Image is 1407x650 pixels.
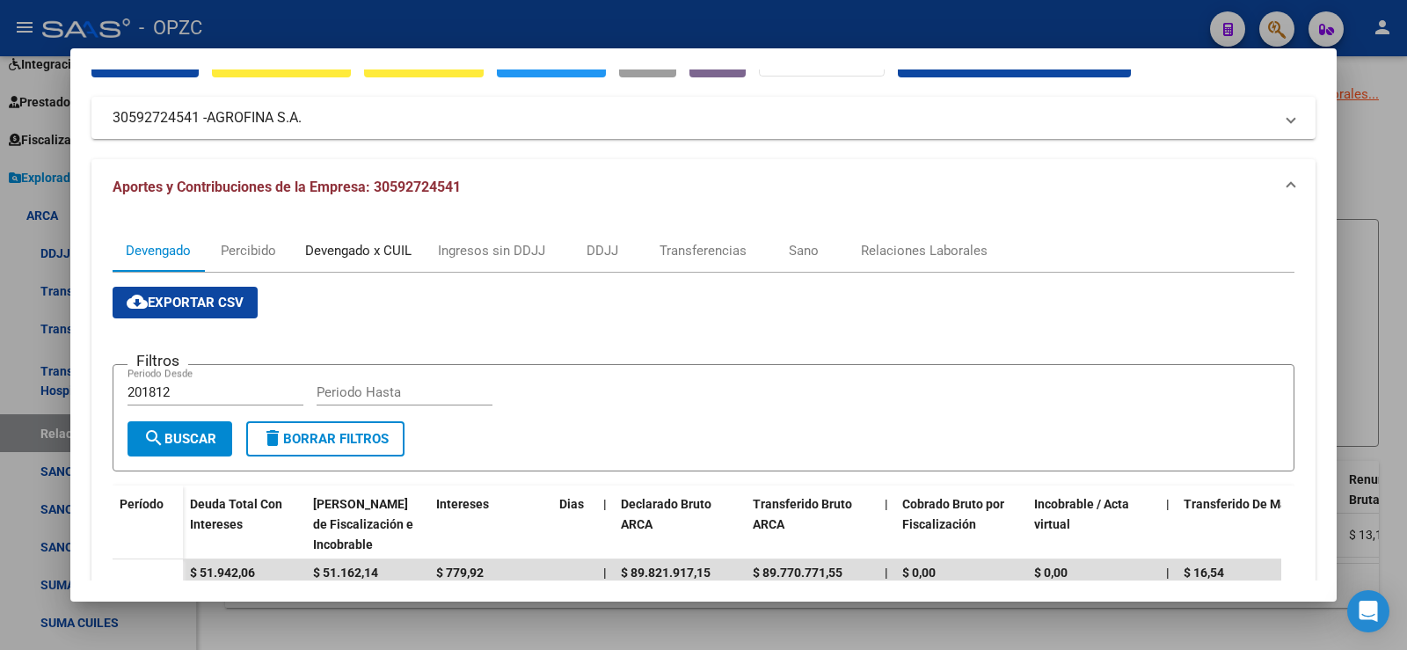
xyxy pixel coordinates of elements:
[614,486,746,563] datatable-header-cell: Declarado Bruto ARCA
[746,486,878,563] datatable-header-cell: Transferido Bruto ARCA
[246,421,405,456] button: Borrar Filtros
[1034,497,1129,531] span: Incobrable / Acta virtual
[1034,566,1068,580] span: $ 0,00
[861,241,988,260] div: Relaciones Laborales
[183,486,306,563] datatable-header-cell: Deuda Total Con Intereses
[902,566,936,580] span: $ 0,00
[438,241,545,260] div: Ingresos sin DDJJ
[885,566,888,580] span: |
[120,497,164,511] span: Período
[789,241,819,260] div: Sano
[1347,590,1389,632] div: Open Intercom Messenger
[313,566,378,580] span: $ 51.162,14
[902,497,1004,531] span: Cobrado Bruto por Fiscalización
[190,566,255,580] span: $ 51.942,06
[113,107,1273,128] mat-panel-title: 30592724541 -
[660,241,747,260] div: Transferencias
[313,497,413,551] span: [PERSON_NAME] de Fiscalización e Incobrable
[221,241,276,260] div: Percibido
[603,497,607,511] span: |
[143,431,216,447] span: Buscar
[759,45,885,77] button: Organismos Ext.
[207,107,302,128] span: AGROFINA S.A.
[143,427,164,449] mat-icon: search
[1166,566,1170,580] span: |
[621,497,711,531] span: Declarado Bruto ARCA
[596,486,614,563] datatable-header-cell: |
[1159,486,1177,563] datatable-header-cell: |
[262,427,283,449] mat-icon: delete
[113,287,258,318] button: Exportar CSV
[773,55,871,70] strong: Organismos Ext.
[603,566,607,580] span: |
[1027,486,1159,563] datatable-header-cell: Incobrable / Acta virtual
[262,431,389,447] span: Borrar Filtros
[878,486,895,563] datatable-header-cell: |
[559,497,584,511] span: Dias
[552,486,596,563] datatable-header-cell: Dias
[305,241,412,260] div: Devengado x CUIL
[1177,486,1309,563] datatable-header-cell: Transferido De Más
[91,159,1316,215] mat-expansion-panel-header: Aportes y Contribuciones de la Empresa: 30592724541
[587,241,618,260] div: DDJJ
[885,497,888,511] span: |
[436,497,489,511] span: Intereses
[127,291,148,312] mat-icon: cloud_download
[113,486,183,559] datatable-header-cell: Período
[128,421,232,456] button: Buscar
[621,566,711,580] span: $ 89.821.917,15
[1184,497,1294,511] span: Transferido De Más
[113,179,461,195] span: Aportes y Contribuciones de la Empresa: 30592724541
[429,486,552,563] datatable-header-cell: Intereses
[895,486,1027,563] datatable-header-cell: Cobrado Bruto por Fiscalización
[127,295,244,310] span: Exportar CSV
[1166,497,1170,511] span: |
[190,497,282,531] span: Deuda Total Con Intereses
[91,97,1316,139] mat-expansion-panel-header: 30592724541 -AGROFINA S.A.
[1184,566,1224,580] span: $ 16,54
[436,566,484,580] span: $ 779,92
[128,351,188,370] h3: Filtros
[753,497,852,531] span: Transferido Bruto ARCA
[753,566,842,580] span: $ 89.770.771,55
[306,486,429,563] datatable-header-cell: Deuda Bruta Neto de Fiscalización e Incobrable
[126,241,191,260] div: Devengado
